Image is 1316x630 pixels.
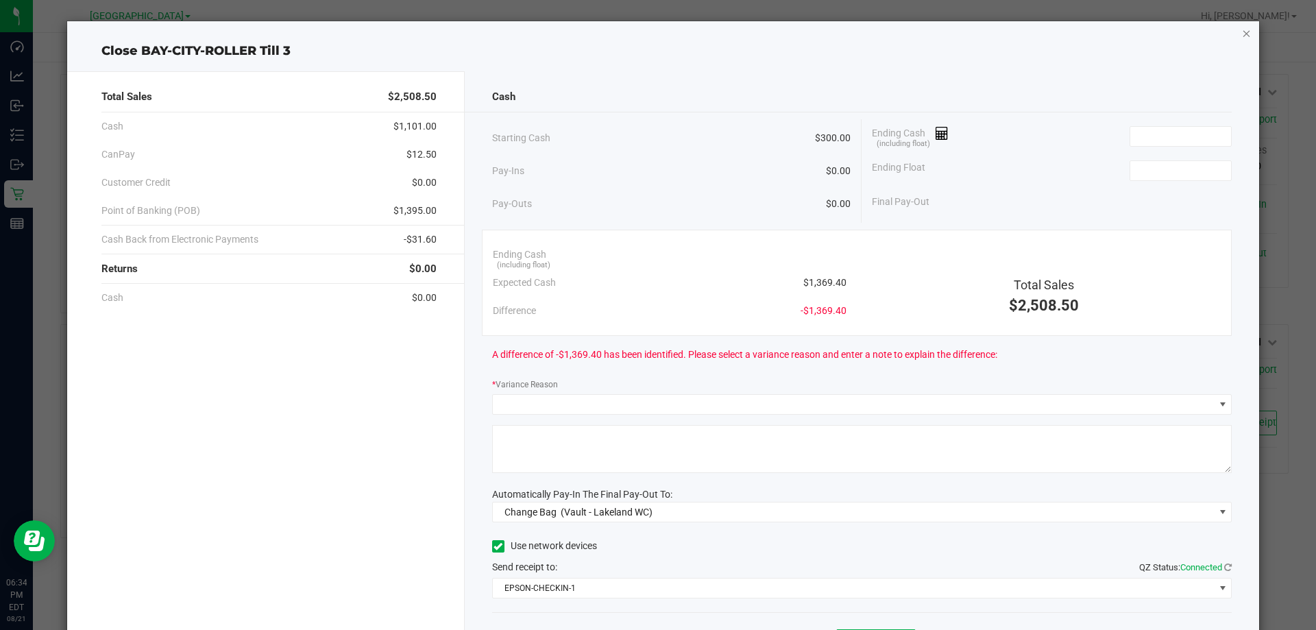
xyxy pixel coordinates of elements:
span: (including float) [877,138,930,150]
span: $0.00 [826,197,851,211]
span: Pay-Ins [492,164,524,178]
span: Total Sales [101,89,152,105]
span: $1,101.00 [393,119,437,134]
iframe: Resource center [14,520,55,561]
span: Total Sales [1014,278,1074,292]
span: Automatically Pay-In The Final Pay-Out To: [492,489,672,500]
label: Variance Reason [492,378,558,391]
span: EPSON-CHECKIN-1 [493,579,1215,598]
span: Connected [1180,562,1222,572]
span: CanPay [101,147,135,162]
span: Point of Banking (POB) [101,204,200,218]
span: (Vault - Lakeland WC) [561,507,653,518]
span: Customer Credit [101,175,171,190]
span: $2,508.50 [388,89,437,105]
span: Send receipt to: [492,561,557,572]
span: Ending Cash [493,247,546,262]
div: Close BAY-CITY-ROLLER Till 3 [67,42,1260,60]
span: $0.00 [412,175,437,190]
span: Cash [101,291,123,305]
span: $0.00 [409,261,437,277]
span: -$31.60 [404,232,437,247]
span: Cash Back from Electronic Payments [101,232,258,247]
span: $0.00 [826,164,851,178]
span: Cash [492,89,515,105]
span: $300.00 [815,131,851,145]
span: $1,395.00 [393,204,437,218]
span: $0.00 [412,291,437,305]
span: $12.50 [406,147,437,162]
span: A difference of -$1,369.40 has been identified. Please select a variance reason and enter a note ... [492,348,997,362]
span: Final Pay-Out [872,195,929,209]
span: Difference [493,304,536,318]
span: Cash [101,119,123,134]
div: Returns [101,254,437,284]
span: $2,508.50 [1009,297,1079,314]
span: Ending Float [872,160,925,181]
span: Pay-Outs [492,197,532,211]
label: Use network devices [492,539,597,553]
span: Expected Cash [493,276,556,290]
span: (including float) [497,260,550,271]
span: -$1,369.40 [801,304,846,318]
span: QZ Status: [1139,562,1232,572]
span: Starting Cash [492,131,550,145]
span: Change Bag [504,507,557,518]
span: Ending Cash [872,126,949,147]
span: $1,369.40 [803,276,846,290]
